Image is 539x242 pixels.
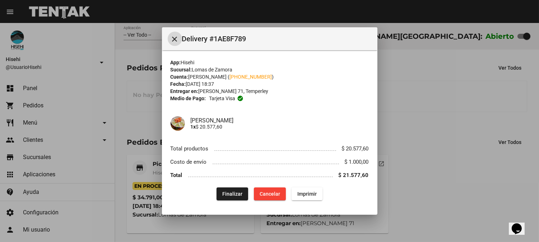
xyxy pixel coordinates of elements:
[171,73,369,80] div: [PERSON_NAME] ( )
[171,155,369,169] li: Costo de envío $ 1.000,00
[182,33,372,45] span: Delivery #1AE8F789
[297,191,317,197] span: Imprimir
[209,95,235,102] span: Tarjeta visa
[191,124,196,130] b: 1x
[217,187,248,200] button: Finalizar
[191,124,369,130] p: $ 20.577,60
[254,187,286,200] button: Cancelar
[191,117,369,124] h4: [PERSON_NAME]
[171,66,369,73] div: Lomas de Zamora
[292,187,322,200] button: Imprimir
[171,35,179,43] mat-icon: Cerrar
[230,74,272,80] a: [PHONE_NUMBER]
[222,191,242,197] span: Finalizar
[171,88,199,94] strong: Entregar en:
[237,95,243,102] mat-icon: check_circle
[171,60,181,65] strong: App:
[171,142,369,155] li: Total productos $ 20.577,60
[171,80,369,88] div: [DATE] 18:37
[171,59,369,66] div: Hisehi
[171,74,189,80] strong: Cuenta:
[171,67,192,73] strong: Sucursal:
[509,213,532,235] iframe: chat widget
[260,191,280,197] span: Cancelar
[171,168,369,182] li: Total $ 21.577,60
[171,88,369,95] div: [PERSON_NAME] 71, Temperley
[171,81,186,87] strong: Fecha:
[171,95,206,102] strong: Medio de Pago:
[168,32,182,46] button: Cerrar
[171,116,185,131] img: c9d29581-cb16-42d5-b1cd-c0cc9af9e4d9.jpg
